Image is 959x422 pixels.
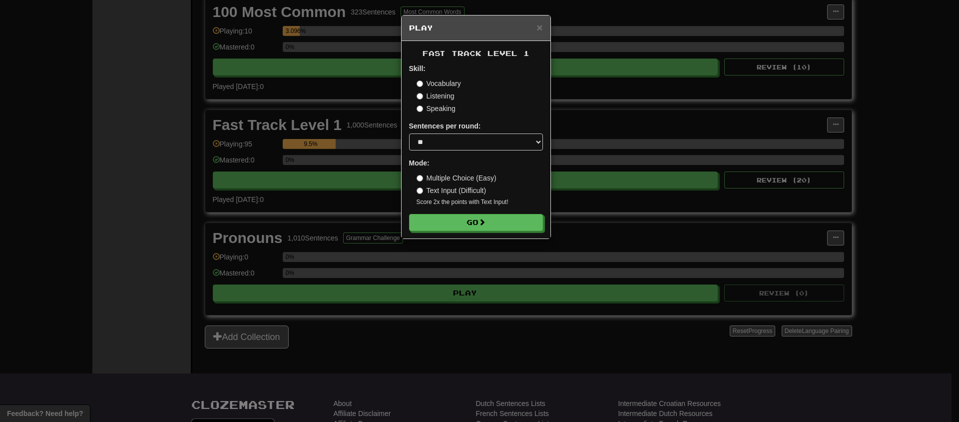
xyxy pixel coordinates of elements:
label: Listening [417,91,455,101]
input: Speaking [417,105,423,112]
label: Vocabulary [417,78,461,88]
span: × [536,21,542,33]
input: Listening [417,93,423,99]
label: Multiple Choice (Easy) [417,173,496,183]
label: Speaking [417,103,456,113]
label: Sentences per round: [409,121,481,131]
strong: Skill: [409,64,426,72]
label: Text Input (Difficult) [417,185,486,195]
input: Vocabulary [417,80,423,87]
button: Go [409,214,543,231]
input: Multiple Choice (Easy) [417,175,423,181]
span: Fast Track Level 1 [423,49,529,57]
small: Score 2x the points with Text Input ! [417,198,543,206]
input: Text Input (Difficult) [417,187,423,194]
h5: Play [409,23,543,33]
strong: Mode: [409,159,430,167]
button: Close [536,22,542,32]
